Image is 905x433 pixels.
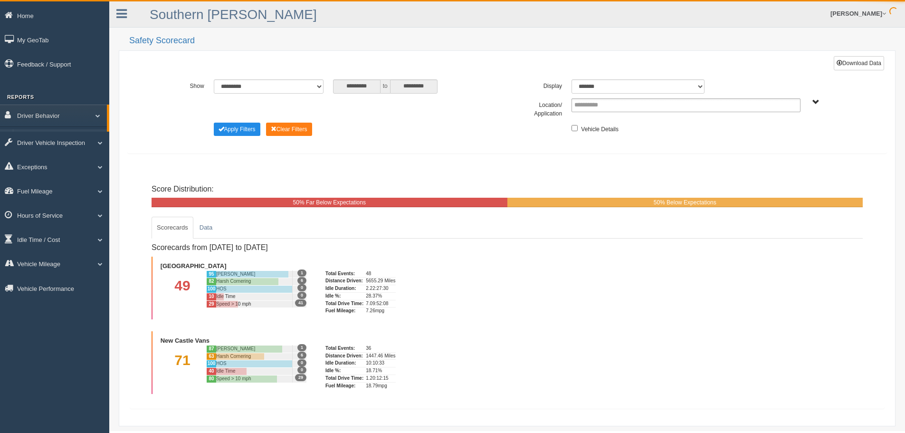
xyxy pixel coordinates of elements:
button: Download Data [834,56,884,70]
div: Idle Duration: [325,285,363,292]
label: Show [149,79,209,91]
div: Idle %: [325,292,363,300]
div: 5655.29 Miles [366,277,395,285]
label: Vehicle Details [581,123,619,134]
div: 100 [206,285,216,293]
div: 87 [206,345,216,353]
a: Data [194,217,218,239]
div: 18.71% [366,367,395,375]
span: 29 [295,374,306,381]
a: Scorecards [152,217,193,239]
div: Idle Duration: [325,359,363,367]
a: Southern [PERSON_NAME] [150,7,317,22]
h2: Safety Scorecard [129,36,895,46]
span: 0 [297,366,306,374]
span: 1 [297,344,306,351]
label: Display [507,79,567,91]
span: 0 [297,359,306,366]
span: to [381,79,390,94]
h4: Score Distribution: [152,185,863,193]
div: Total Drive Time: [325,375,363,382]
div: 10 [206,293,216,300]
label: Location/ Application [507,98,567,118]
div: Idle %: [325,367,363,375]
button: Change Filter Options [214,123,260,136]
div: Fuel Mileage: [325,307,363,315]
div: 29 [206,300,216,308]
span: 0 [297,284,306,291]
div: 48 [366,270,395,278]
div: 1.20:12:15 [366,375,395,382]
div: 10:10:33 [366,359,395,367]
div: 7.09:52:08 [366,300,395,308]
div: 100 [206,360,216,367]
b: New Castle Vans [161,337,210,344]
span: 41 [295,299,306,307]
div: 95 [206,270,216,278]
a: Driver Scorecard [17,129,107,146]
div: 49 [159,270,206,315]
span: 0 [297,292,306,299]
div: Total Drive Time: [325,300,363,308]
span: 50% Far Below Expectations [293,199,366,206]
div: 71 [159,345,206,389]
button: Change Filter Options [266,123,312,136]
span: 6 [297,352,306,359]
div: 1447.46 Miles [366,352,395,360]
div: 28.37% [366,292,395,300]
span: 6 [297,277,306,284]
div: 82 [206,278,216,285]
div: Total Events: [325,345,363,352]
div: Distance Driven: [325,277,363,285]
div: 40 [206,367,216,375]
div: Fuel Mileage: [325,382,363,390]
div: 63 [206,353,216,360]
div: 7.26mpg [366,307,395,315]
span: 50% Below Expectations [654,199,716,206]
div: Distance Driven: [325,352,363,360]
div: Total Events: [325,270,363,278]
div: 2.22:27:30 [366,285,395,292]
div: 36 [366,345,395,352]
b: [GEOGRAPHIC_DATA] [161,262,227,269]
span: 1 [297,269,306,277]
h4: Scorecards from [DATE] to [DATE] [152,243,437,252]
div: 18.79mpg [366,382,395,390]
div: 80 [206,375,216,383]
